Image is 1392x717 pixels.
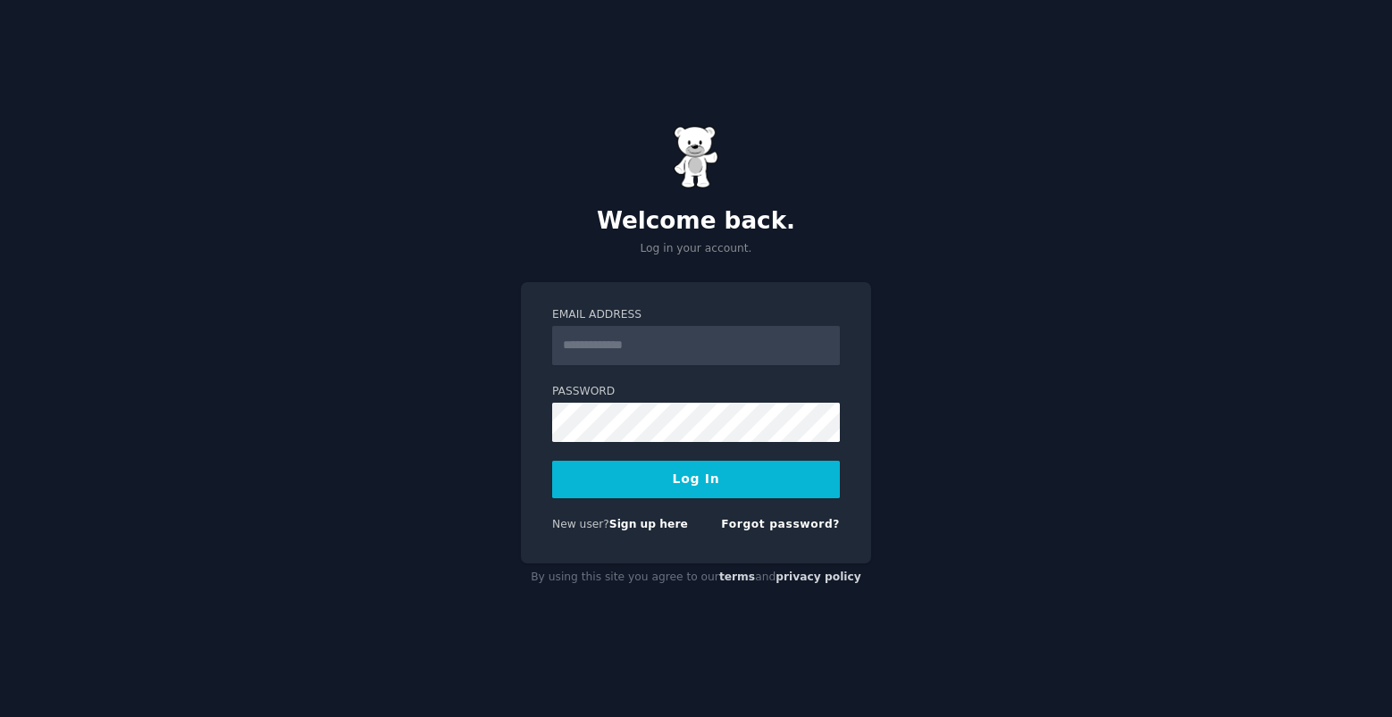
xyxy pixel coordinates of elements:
[776,571,861,583] a: privacy policy
[674,126,718,188] img: Gummy Bear
[552,518,609,530] span: New user?
[552,307,840,323] label: Email Address
[521,563,871,592] div: By using this site you agree to our and
[521,241,871,257] p: Log in your account.
[609,518,688,530] a: Sign up here
[552,461,840,498] button: Log In
[719,571,755,583] a: terms
[721,518,840,530] a: Forgot password?
[552,384,840,400] label: Password
[521,207,871,236] h2: Welcome back.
